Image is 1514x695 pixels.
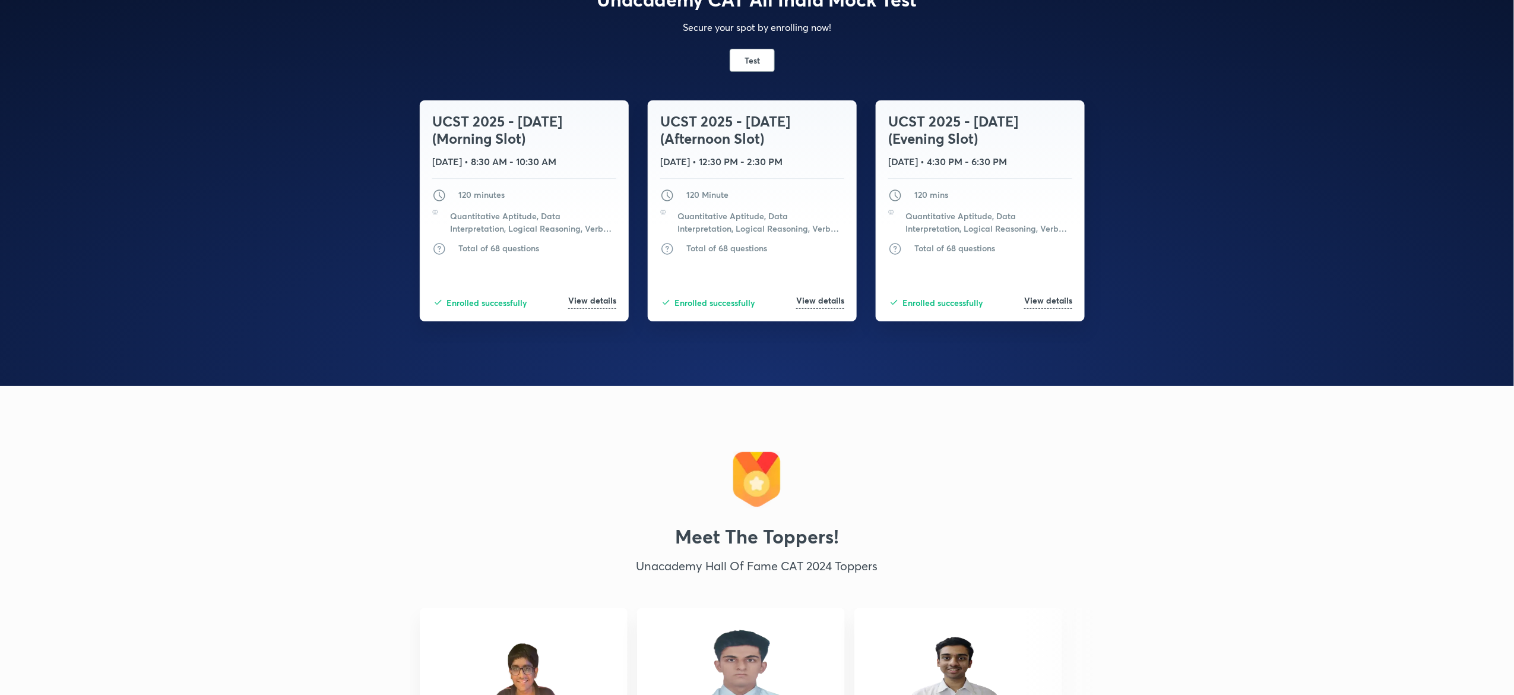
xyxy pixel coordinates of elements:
img: book [888,210,894,216]
h6: View details [1024,296,1072,309]
p: Unacademy Hall Of Fame CAT 2024 Toppers [420,557,1094,575]
img: book [888,242,902,256]
img: book [432,210,438,216]
h5: [DATE] [660,154,690,169]
h3: UCST 2025 - [DATE] (Evening Slot) [888,113,1072,147]
img: Toppers [729,451,785,508]
h3: UCST 2025 - [DATE] (Afternoon Slot) [660,113,844,147]
h6: 120 Minute [686,188,729,201]
h6: View details [568,296,616,309]
h6: View details [796,296,844,309]
h5: [DATE] [432,154,462,169]
h5: • 4:30 PM - 6:30 PM [920,154,1007,169]
h5: • 12:30 PM - 2:30 PM [692,154,783,169]
h6: Total of 68 questions [686,242,767,254]
img: book [432,242,446,256]
h6: Total of 68 questions [458,242,539,254]
h6: Total of 68 questions [914,242,995,254]
h5: [DATE] [888,154,918,169]
h6: Enrolled successfully [902,296,983,309]
h6: Quantitative Aptitude, Data Interpretation, Logical Reasoning, Verbal Ability & Reading Comprehen... [450,210,616,235]
img: book [660,242,674,256]
h2: Meet The Toppers! [639,525,875,548]
h5: • 8:30 AM - 10:30 AM [464,154,556,169]
img: book [660,210,666,216]
h6: 120 mins [914,188,948,201]
h6: Quantitative Aptitude, Data Interpretation, Logical Reasoning, Verbal Ability & Reading Comprehen... [906,210,1072,235]
h6: Quantitative Aptitude, Data Interpretation, Logical Reasoning, Verbal Ability & Reading Comprehen... [678,210,844,235]
h3: UCST 2025 - [DATE] (Morning Slot) [432,113,616,147]
h6: Enrolled successfully [674,296,755,309]
h6: 120 minutes [458,188,505,201]
h6: Enrolled successfully [446,296,527,309]
h6: Test [745,54,760,67]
